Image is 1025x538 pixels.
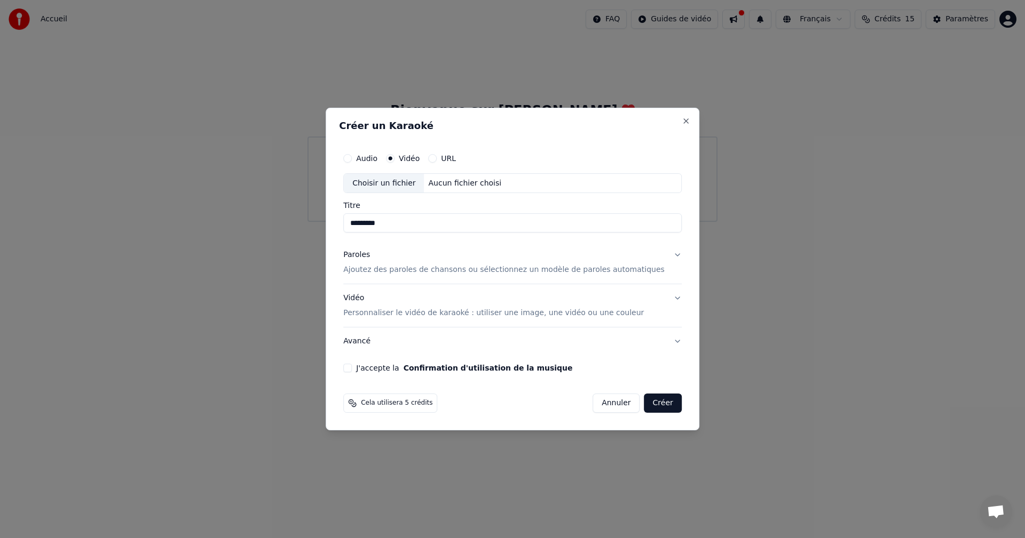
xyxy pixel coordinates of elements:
p: Ajoutez des paroles de chansons ou sélectionnez un modèle de paroles automatiques [343,265,665,276]
button: J'accepte la [404,364,573,372]
div: Choisir un fichier [344,174,424,193]
label: J'accepte la [356,364,572,372]
button: Annuler [593,394,640,413]
div: Vidéo [343,293,644,319]
h2: Créer un Karaoké [339,121,686,131]
button: Créer [644,394,682,413]
label: URL [441,155,456,162]
div: Aucun fichier choisi [424,178,506,189]
label: Vidéo [399,155,420,162]
button: VidéoPersonnaliser le vidéo de karaoké : utiliser une image, une vidéo ou une couleur [343,285,682,327]
p: Personnaliser le vidéo de karaoké : utiliser une image, une vidéo ou une couleur [343,308,644,318]
label: Titre [343,202,682,210]
div: Paroles [343,250,370,261]
button: ParolesAjoutez des paroles de chansons ou sélectionnez un modèle de paroles automatiques [343,242,682,284]
span: Cela utilisera 5 crédits [361,399,432,407]
label: Audio [356,155,377,162]
button: Avancé [343,327,682,355]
